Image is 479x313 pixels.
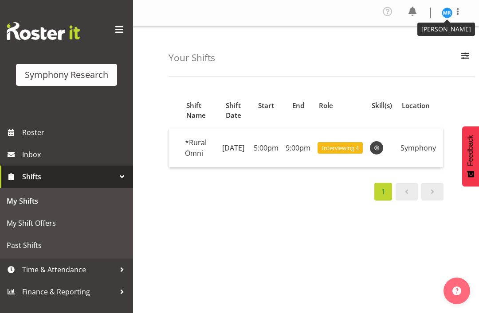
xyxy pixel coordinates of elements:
span: Inbox [22,148,129,161]
div: Role [319,100,361,111]
a: Past Shifts [2,234,131,256]
td: 9:00pm [282,128,314,167]
div: End [287,100,309,111]
div: Shift Name [186,100,212,121]
img: michael-robinson11856.jpg [442,8,452,18]
span: Feedback [467,135,475,166]
div: Shift Date [222,100,245,121]
td: 5:00pm [250,128,282,167]
span: Time & Attendance [22,263,115,276]
span: Roster [22,126,129,139]
h4: Your Shifts [169,53,215,63]
button: Filter Employees [456,48,475,68]
td: *Rural Omni [181,128,217,167]
td: Symphony [397,128,443,167]
img: help-xxl-2.png [452,286,461,295]
div: Location [402,100,438,111]
td: [DATE] [217,128,250,167]
a: My Shifts [2,190,131,212]
div: Symphony Research [25,68,108,81]
span: Shifts [22,170,115,183]
span: Interviewing 4 [322,144,359,152]
img: Rosterit website logo [7,22,80,40]
span: My Shift Offers [7,216,126,230]
span: Finance & Reporting [22,285,115,298]
span: Past Shifts [7,239,126,252]
button: Feedback - Show survey [462,126,479,186]
div: Start [255,100,277,111]
a: My Shift Offers [2,212,131,234]
span: My Shifts [7,194,126,208]
div: Skill(s) [372,100,392,111]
